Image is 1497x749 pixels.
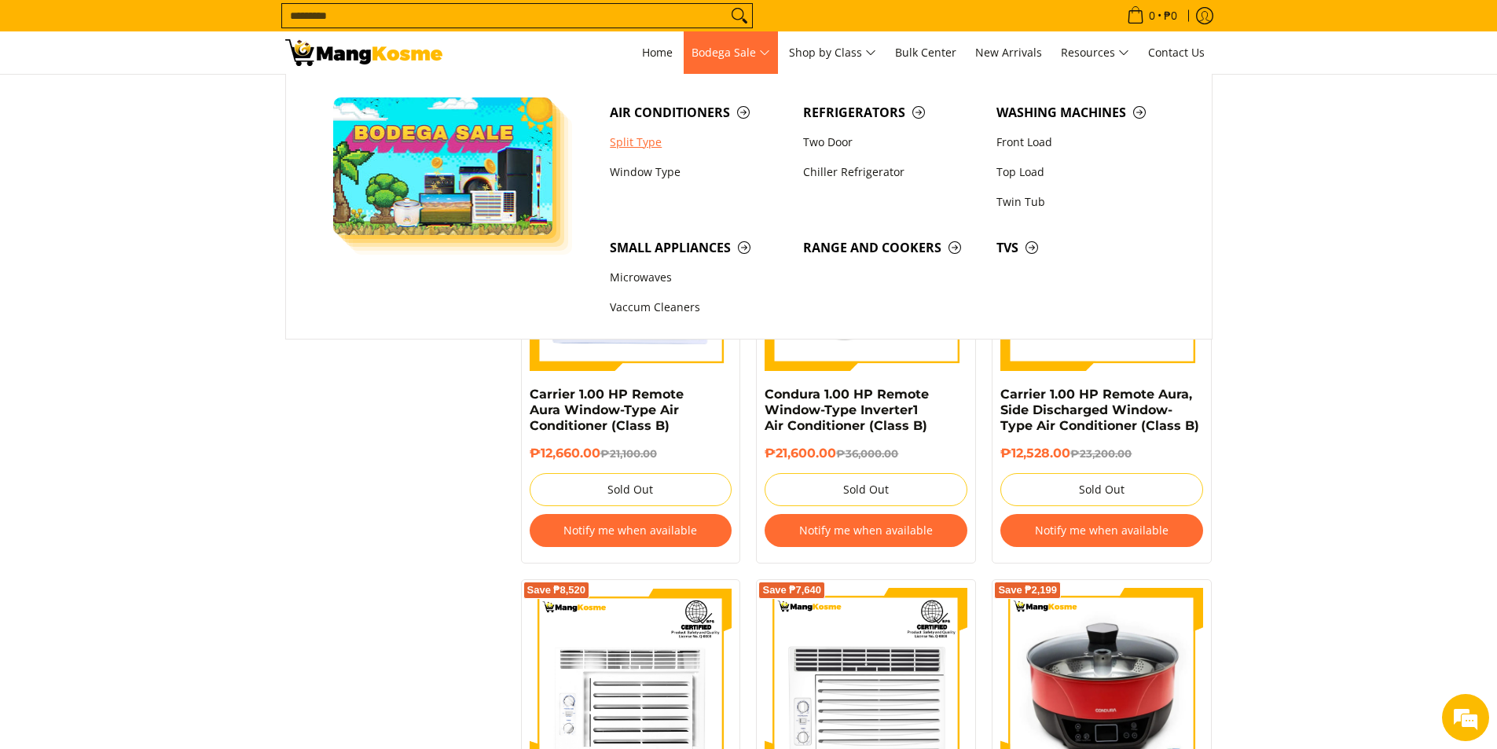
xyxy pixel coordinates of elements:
[82,88,264,108] div: Chat with us now
[1000,473,1203,506] button: Sold Out
[285,39,442,66] img: Class B Class B | Mang Kosme
[765,473,967,506] button: Sold Out
[91,198,217,357] span: We're online!
[967,31,1050,74] a: New Arrivals
[1000,387,1199,433] a: Carrier 1.00 HP Remote Aura, Side Discharged Window-Type Air Conditioner (Class B)
[530,473,732,506] button: Sold Out
[989,97,1182,127] a: Washing Machines
[996,103,1174,123] span: Washing Machines
[610,103,787,123] span: Air Conditioners
[989,157,1182,187] a: Top Load
[458,31,1213,74] nav: Main Menu
[602,233,795,263] a: Small Appliances
[1122,7,1182,24] span: •
[1053,31,1137,74] a: Resources
[530,387,684,433] a: Carrier 1.00 HP Remote Aura Window-Type Air Conditioner (Class B)
[1147,10,1158,21] span: 0
[8,429,299,484] textarea: Type your message and hit 'Enter'
[602,97,795,127] a: Air Conditioners
[1000,514,1203,547] button: Notify me when available
[989,233,1182,263] a: TVs
[989,127,1182,157] a: Front Load
[795,97,989,127] a: Refrigerators
[765,387,929,433] a: Condura 1.00 HP Remote Window-Type Inverter1 Air Conditioner (Class B)
[803,238,981,258] span: Range and Cookers
[795,233,989,263] a: Range and Cookers
[602,293,795,323] a: Vaccum Cleaners
[1161,10,1180,21] span: ₱0
[1000,446,1203,461] h6: ₱12,528.00
[1070,447,1132,460] del: ₱23,200.00
[765,514,967,547] button: Notify me when available
[803,103,981,123] span: Refrigerators
[887,31,964,74] a: Bulk Center
[634,31,681,74] a: Home
[996,238,1174,258] span: TVs
[1148,45,1205,60] span: Contact Us
[600,447,657,460] del: ₱21,100.00
[895,45,956,60] span: Bulk Center
[1061,43,1129,63] span: Resources
[530,514,732,547] button: Notify me when available
[789,43,876,63] span: Shop by Class
[610,238,787,258] span: Small Appliances
[602,127,795,157] a: Split Type
[727,4,752,28] button: Search
[527,586,586,595] span: Save ₱8,520
[1140,31,1213,74] a: Contact Us
[602,157,795,187] a: Window Type
[258,8,295,46] div: Minimize live chat window
[795,127,989,157] a: Two Door
[692,43,770,63] span: Bodega Sale
[998,586,1057,595] span: Save ₱2,199
[333,97,553,235] img: Bodega Sale
[795,157,989,187] a: Chiller Refrigerator
[781,31,884,74] a: Shop by Class
[762,586,821,595] span: Save ₱7,640
[642,45,673,60] span: Home
[989,187,1182,217] a: Twin Tub
[765,446,967,461] h6: ₱21,600.00
[602,263,795,293] a: Microwaves
[684,31,778,74] a: Bodega Sale
[975,45,1042,60] span: New Arrivals
[836,447,898,460] del: ₱36,000.00
[530,446,732,461] h6: ₱12,660.00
